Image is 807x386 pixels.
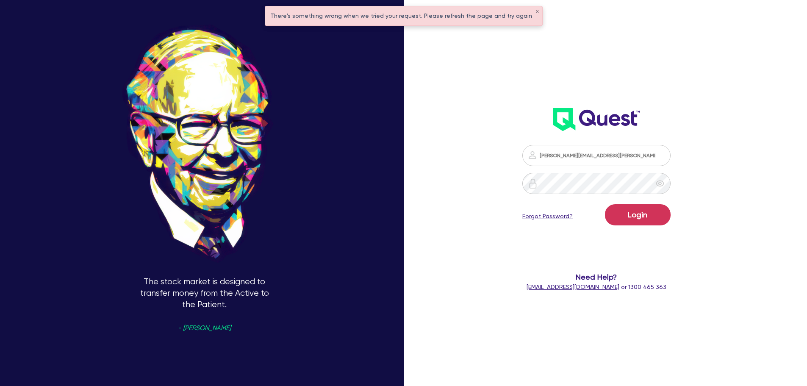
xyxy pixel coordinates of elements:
button: ✕ [535,10,539,14]
div: There's something wrong when we tried your request. Please refresh the page and try again [265,6,542,25]
span: Need Help? [488,271,705,283]
button: Login [605,204,671,225]
img: icon-password [527,150,538,160]
span: or 1300 465 363 [527,283,666,290]
span: eye [656,179,664,188]
img: icon-password [528,178,538,189]
input: Email address [522,145,671,166]
a: Forgot Password? [522,212,573,221]
a: [EMAIL_ADDRESS][DOMAIN_NAME] [527,283,619,290]
span: - [PERSON_NAME] [178,325,231,331]
img: wH2k97JdezQIQAAAABJRU5ErkJggg== [553,108,640,131]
